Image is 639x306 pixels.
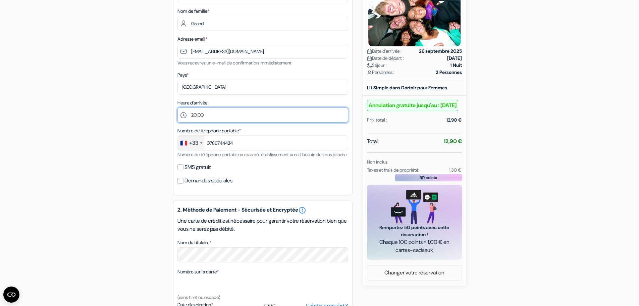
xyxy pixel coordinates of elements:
[375,224,454,238] span: Remportez 50 points avec cette réservation !
[449,167,462,173] small: 1,30 €
[184,176,232,185] label: Demandes spéciales
[367,266,462,279] a: Changer votre réservation
[367,159,387,165] small: Non inclus
[367,167,419,173] small: Taxes et frais de propriété:
[420,175,437,181] span: 50 points
[177,135,348,150] input: 6 12 34 56 78
[177,36,207,43] label: Adresse email
[367,137,379,145] span: Total:
[177,206,348,214] h5: 2. Méthode de Paiement - Sécurisée et Encryptée
[447,55,462,62] strong: [DATE]
[367,48,402,55] span: Date d'arrivée :
[177,72,189,79] label: Pays
[367,85,447,91] b: Lit Simple dans Dortoir pour Femmes
[177,8,209,15] label: Nom de famille
[367,69,394,76] span: Personnes :
[177,127,241,134] label: Numéro de telephone portable
[450,62,462,69] strong: 1 Nuit
[367,63,372,68] img: moon.svg
[419,48,462,55] strong: 26 septembre 2025
[446,117,462,124] div: 12,90 €
[367,100,458,111] b: Annulation gratuite jusqu'au : [DATE]
[375,238,454,254] span: Chaque 100 points = 1,00 € en cartes-cadeaux
[367,56,372,61] img: calendar.svg
[189,139,198,147] div: +33
[177,217,348,233] p: Une carte de crédit est nécessaire pour garantir votre réservation bien que vous ne serez pas déb...
[444,138,462,145] strong: 12,90 €
[184,163,211,172] label: SMS gratuit
[367,117,387,124] div: Prix total :
[177,44,348,59] input: Entrer adresse e-mail
[177,99,207,106] label: Heure d'arrivée
[178,136,204,150] div: France: +33
[177,151,347,158] small: Numéro de téléphone portable au cas où l'établissement aurait besoin de vous joindre
[436,69,462,76] strong: 2 Personnes
[367,49,372,54] img: calendar.svg
[177,268,219,275] label: Numéro sur la carte
[177,294,220,300] small: (sans tiret ou espace)
[298,206,306,214] a: error_outline
[177,239,211,246] label: Nom du titulaire
[177,60,291,66] small: Vous recevrez un e-mail de confirmation immédiatement
[391,190,438,224] img: gift_card_hero_new.png
[367,70,372,75] img: user_icon.svg
[3,287,19,303] button: Ouvrir le widget CMP
[177,16,348,31] input: Entrer le nom de famille
[367,62,387,69] span: Séjour :
[367,55,404,62] span: Date de départ :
